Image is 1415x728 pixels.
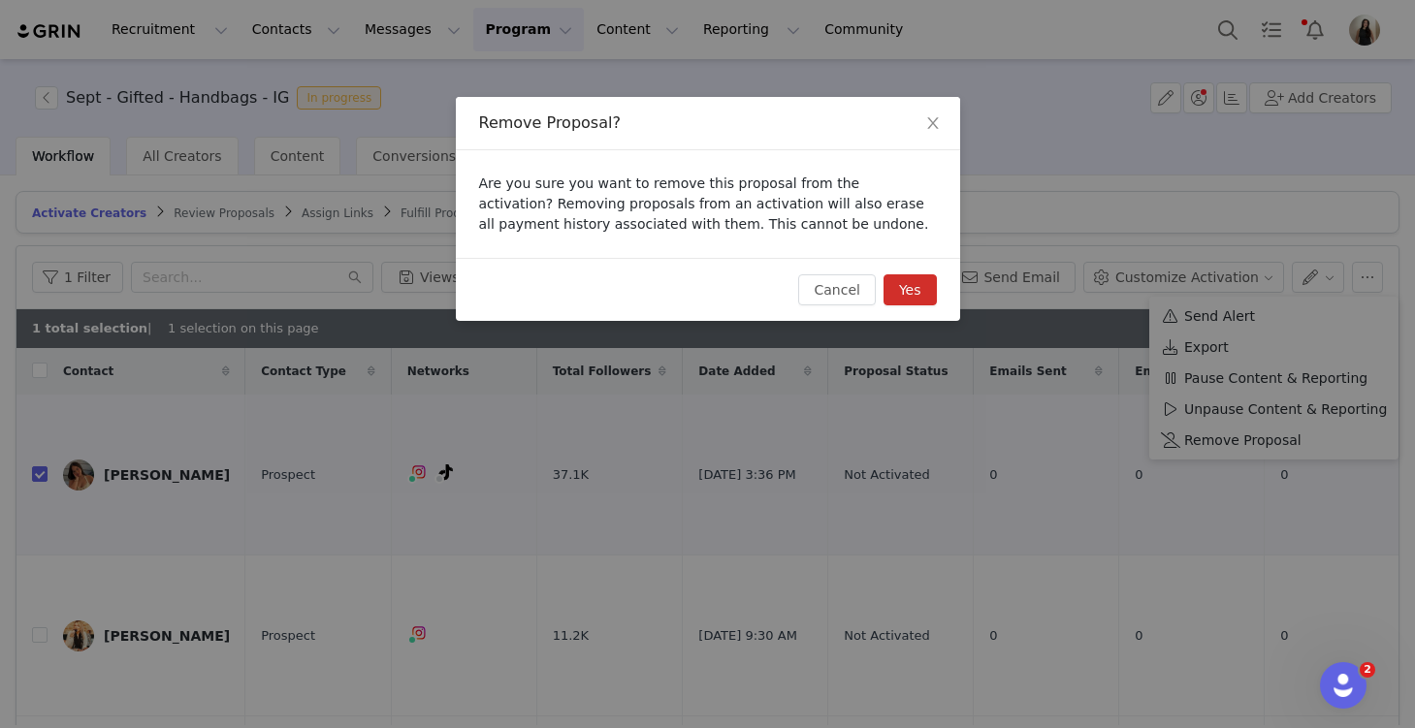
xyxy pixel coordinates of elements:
[798,274,875,305] button: Cancel
[906,97,960,151] button: Close
[479,112,937,134] div: Remove Proposal?
[925,115,941,131] i: icon: close
[1360,662,1375,678] span: 2
[479,174,937,235] p: Are you sure you want to remove this proposal from the activation? Removing proposals from an act...
[1320,662,1367,709] iframe: Intercom live chat
[884,274,937,305] button: Yes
